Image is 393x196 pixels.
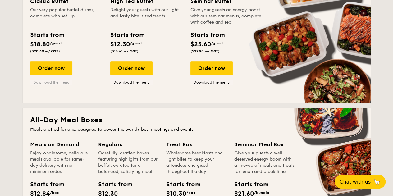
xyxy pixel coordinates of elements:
div: Enjoy wholesome, delicious meals available for same-day delivery with no minimum order. [30,150,91,175]
div: Give your guests a well-deserved energy boost with a line-up of meals and treats for lunch and br... [234,150,295,175]
a: Download the menu [110,80,153,85]
div: Order now [110,61,153,75]
span: /guest [130,41,142,45]
span: ($13.41 w/ GST) [110,49,139,53]
div: Order now [190,61,233,75]
div: Delight your guests with our light and tasty bite-sized treats. [110,7,183,25]
span: /bundle [254,190,269,195]
div: Starts from [30,180,58,189]
span: /guest [50,41,62,45]
span: /box [186,190,195,195]
div: Order now [30,61,72,75]
div: Our very popular buffet dishes, complete with set-up. [30,7,103,25]
span: 🦙 [373,178,381,185]
div: Treat Box [166,140,227,149]
span: $25.60 [190,41,211,48]
button: Chat with us🦙 [335,175,386,189]
div: Meals crafted for one, designed to power the world's best meetings and events. [30,126,363,133]
span: $18.80 [30,41,50,48]
div: Carefully-crafted boxes featuring highlights from our buffet, curated for a balanced, satisfying ... [98,150,159,175]
span: Chat with us [340,179,371,185]
div: Starts from [98,180,126,189]
div: Give your guests an energy boost with our seminar menus, complete with coffee and tea. [190,7,263,25]
span: ($27.90 w/ GST) [190,49,220,53]
div: Starts from [30,30,64,40]
div: Starts from [166,180,194,189]
div: Starts from [234,180,262,189]
div: Seminar Meal Box [234,140,295,149]
div: Starts from [190,30,224,40]
span: /box [50,190,59,195]
div: Wholesome breakfasts and light bites to keep your attendees energised throughout the day. [166,150,227,175]
span: ($20.49 w/ GST) [30,49,60,53]
span: /guest [211,41,223,45]
h2: All-Day Meal Boxes [30,115,363,125]
span: $12.30 [110,41,130,48]
a: Download the menu [30,80,72,85]
div: Starts from [110,30,144,40]
div: Regulars [98,140,159,149]
a: Download the menu [190,80,233,85]
div: Meals on Demand [30,140,91,149]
